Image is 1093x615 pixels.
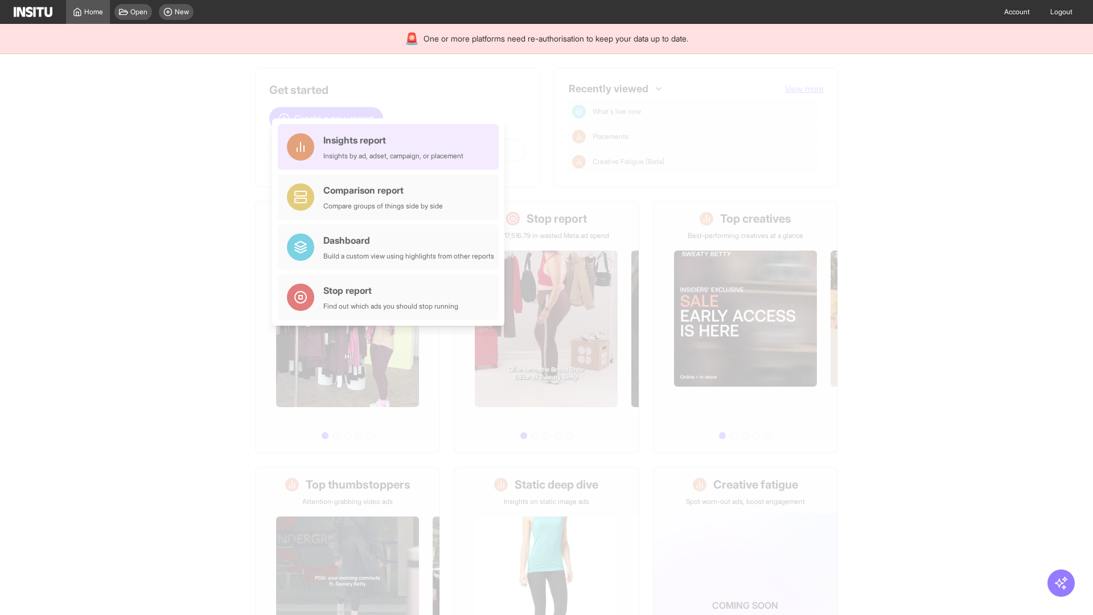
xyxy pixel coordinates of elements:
[323,133,463,147] div: Insights report
[323,202,443,211] div: Compare groups of things side by side
[323,183,443,197] div: Comparison report
[405,31,419,47] div: 🚨
[14,7,52,17] img: Logo
[323,151,463,161] div: Insights by ad, adset, campaign, or placement
[323,284,458,297] div: Stop report
[84,7,103,17] span: Home
[323,233,494,247] div: Dashboard
[323,302,458,311] div: Find out which ads you should stop running
[175,7,189,17] span: New
[323,252,494,261] div: Build a custom view using highlights from other reports
[130,7,147,17] span: Open
[424,33,688,44] span: One or more platforms need re-authorisation to keep your data up to date.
